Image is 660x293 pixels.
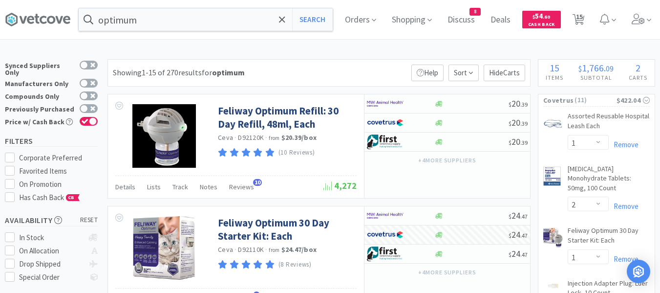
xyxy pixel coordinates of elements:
a: Assorted Reusable Hospital Leash Each [568,112,650,135]
span: $ [509,251,511,258]
div: Corporate Preferred [19,152,98,164]
span: $ [509,213,511,220]
span: . 60 [543,14,550,20]
a: Feliway Optimum 30 Day Starter Kit: Each [218,216,354,243]
img: a15b22664cdf468197aad61e132a7a72_344901.jpeg [132,104,196,168]
span: Covetrus [543,95,574,106]
span: Sort [448,65,479,81]
p: (10 Reviews) [278,148,315,158]
img: 7fdd8e949e8b454bb35e2737251aa037_345583.jpeg [132,216,196,280]
h4: Subtotal [571,73,621,82]
span: $ [509,101,511,108]
span: 4,272 [323,180,357,191]
div: In Stock [19,232,84,244]
span: reset [80,215,98,225]
div: Drop Shipped [19,258,84,270]
strong: $24.47 / box [281,245,317,254]
img: 67d67680309e4a0bb49a5ff0391dcc42_6.png [367,247,404,261]
strong: optimum [212,68,245,77]
span: 15 [550,62,559,74]
span: ( 11 ) [574,95,616,105]
span: · [234,133,236,142]
h4: Carts [621,73,655,82]
span: from [269,135,279,141]
span: CB [66,195,76,201]
button: +4more suppliers [413,266,481,279]
span: Track [172,182,188,191]
a: Feliway Optimum Refill: 30 Day Refill, 48ml, Each [218,104,354,131]
h5: Availability [5,215,98,226]
div: Favorited Items [19,165,98,177]
span: . 47 [520,251,528,258]
span: 10 [253,179,262,186]
span: . 39 [520,101,528,108]
h4: Items [538,73,571,82]
span: 8 [470,8,480,15]
span: $ [532,14,535,20]
p: Hide Carts [484,65,525,81]
a: $54.60Cash Back [522,6,561,33]
span: 20 [509,117,528,128]
span: · [234,245,236,254]
span: Notes [200,182,217,191]
span: 24 [509,210,528,221]
img: 9b7423ea858e494facd46f54e1906010_434616.png [543,228,563,248]
img: 77fca1acd8b6420a9015268ca798ef17_1.png [367,227,404,242]
img: f6b2451649754179b5b4e0c70c3f7cb0_2.png [367,96,404,111]
div: Open Intercom Messenger [627,260,650,283]
p: (8 Reviews) [278,260,312,270]
span: 54 [532,11,550,21]
span: . 39 [520,120,528,127]
div: . [571,63,621,73]
span: 20 [509,98,528,109]
div: Previously Purchased [5,104,75,113]
span: Cash Back [528,22,555,28]
div: Price w/ Cash Back [5,117,75,125]
div: On Promotion [19,179,98,190]
span: 09 [606,64,614,73]
a: Remove [609,254,639,264]
span: Lists [147,182,161,191]
div: Synced Suppliers Only [5,61,75,76]
div: Manufacturers Only [5,79,75,87]
span: 1,766 [582,62,604,74]
div: Showing 1-15 of 270 results [113,67,245,79]
span: for [202,68,245,77]
span: · [265,245,267,254]
img: 77fca1acd8b6420a9015268ca798ef17_1.png [367,115,404,130]
input: Search by item, sku, manufacturer, ingredient, size... [79,8,333,31]
img: b7903cf84f564443bb3499850c27393d_712094.png [543,166,561,186]
span: . 39 [520,139,528,146]
div: Special Order [19,271,84,283]
a: Feliway Optimum 30 Day Starter Kit: Each [568,226,650,249]
strong: $20.39 / box [281,133,317,142]
a: Discuss8 [444,16,479,24]
span: 24 [509,248,528,259]
span: . 47 [520,232,528,239]
a: Ceva [218,245,233,254]
span: · [265,133,267,142]
a: Remove [609,140,639,149]
img: 67d67680309e4a0bb49a5ff0391dcc42_6.png [367,135,404,149]
img: 2dd15159a12144d7afbe65235b23945d_354720.png [543,282,563,289]
span: $ [509,139,511,146]
span: Has Cash Back [19,193,80,202]
span: from [269,247,279,253]
span: . 47 [520,213,528,220]
span: 2 [636,62,640,74]
span: Reviews [229,182,254,191]
a: [MEDICAL_DATA] Monohydrate Tablets: 50mg, 100 Count [568,164,650,197]
h5: Filters [5,135,98,147]
img: f6b2451649754179b5b4e0c70c3f7cb0_2.png [367,208,404,223]
a: 15 [569,17,589,25]
div: $422.04 [617,95,650,106]
div: On Allocation [19,245,84,257]
a: Ceva [218,133,233,142]
div: Compounds Only [5,91,75,100]
a: Deals [487,16,514,24]
span: 24 [509,229,528,240]
span: D92110K [238,245,264,254]
span: $ [509,120,511,127]
button: Search [292,8,333,31]
span: Details [115,182,135,191]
